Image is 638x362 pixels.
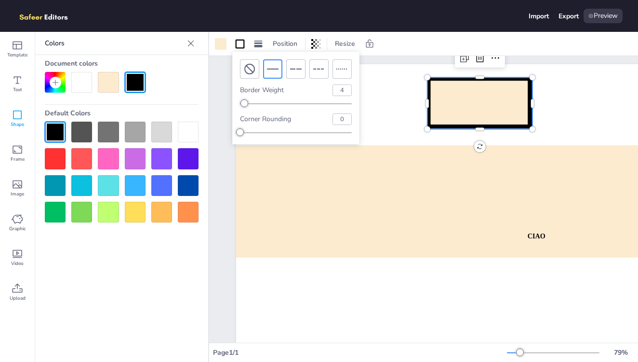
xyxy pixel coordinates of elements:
[271,39,299,48] span: Position
[11,121,24,128] span: Shape
[45,55,199,72] div: Document colors
[13,86,22,94] span: Text
[240,85,325,95] div: Border Weight
[529,12,549,21] div: Import
[10,294,26,302] span: Upload
[240,114,325,124] div: Corner Rounding
[584,9,623,23] div: Preview
[333,39,357,48] span: Resize
[558,12,579,21] div: Export
[528,232,545,240] span: Ciao
[9,225,26,233] span: Graphic
[45,105,199,122] div: Default Colors
[213,348,507,357] div: Page 1 / 1
[427,77,532,129] svg: 0
[7,51,27,59] span: Template
[45,32,183,55] p: Colors
[11,260,24,267] span: Video
[11,155,25,163] span: Frame
[11,190,24,198] span: Image
[609,348,632,357] div: 79 %
[15,9,82,23] img: logo.png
